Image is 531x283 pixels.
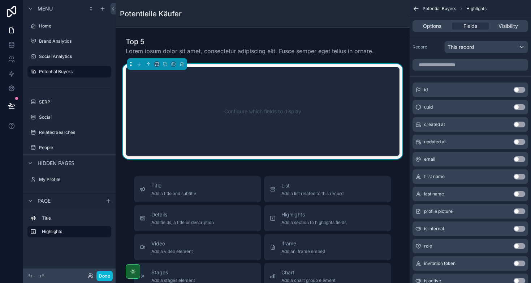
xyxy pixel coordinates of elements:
[448,43,474,51] span: This record
[424,174,445,179] span: first name
[281,249,325,254] span: Add an iframe embed
[39,145,110,151] label: People
[151,249,193,254] span: Add a video element
[27,142,111,153] a: People
[42,229,105,235] label: Highlights
[466,6,487,12] span: Highlights
[27,51,111,62] a: Social Analytics
[27,174,111,185] a: My Profile
[424,156,435,162] span: email
[281,211,346,218] span: Highlights
[134,234,261,260] button: VideoAdd a video element
[151,220,214,225] span: Add fields, a title or description
[134,205,261,231] button: DetailsAdd fields, a title or description
[424,243,432,249] span: role
[27,20,111,32] a: Home
[424,191,444,197] span: last name
[39,38,110,44] label: Brand Analytics
[424,104,433,110] span: uuid
[424,208,453,214] span: profile picture
[39,69,107,75] label: Potential Buyers
[463,22,477,30] span: Fields
[281,220,346,225] span: Add a section to highlights fields
[39,99,110,105] label: SERP
[39,177,110,182] label: My Profile
[27,35,111,47] a: Brand Analytics
[413,44,441,50] label: Record
[151,269,195,276] span: Stages
[151,182,196,189] span: Title
[424,226,444,232] span: is internal
[424,261,456,266] span: invitation token
[151,191,196,197] span: Add a title and subtitle
[27,96,111,108] a: SERP
[423,22,441,30] span: Options
[264,176,391,202] button: ListAdd a list related to this record
[38,160,74,167] span: Hidden pages
[281,240,325,247] span: iframe
[444,41,528,53] button: This record
[27,111,111,123] a: Social
[281,269,336,276] span: Chart
[424,139,446,145] span: updated at
[151,211,214,218] span: Details
[423,6,456,12] span: Potential Buyers
[424,122,445,127] span: created at
[27,127,111,138] a: Related Searches
[27,66,111,77] a: Potential Buyers
[424,87,428,93] span: id
[281,191,344,197] span: Add a list related to this record
[281,182,344,189] span: List
[39,130,110,135] label: Related Searches
[120,9,182,19] h1: Potentielle Käufer
[151,240,193,247] span: Video
[138,79,388,144] div: Configure which fields to display
[42,215,108,221] label: Title
[134,176,261,202] button: TitleAdd a title and subtitle
[38,5,53,12] span: Menu
[23,209,116,245] div: scrollable content
[39,54,110,59] label: Social Analytics
[39,23,110,29] label: Home
[498,22,518,30] span: Visibility
[264,234,391,260] button: iframeAdd an iframe embed
[96,271,113,281] button: Done
[38,197,51,204] span: Page
[39,114,110,120] label: Social
[264,205,391,231] button: HighlightsAdd a section to highlights fields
